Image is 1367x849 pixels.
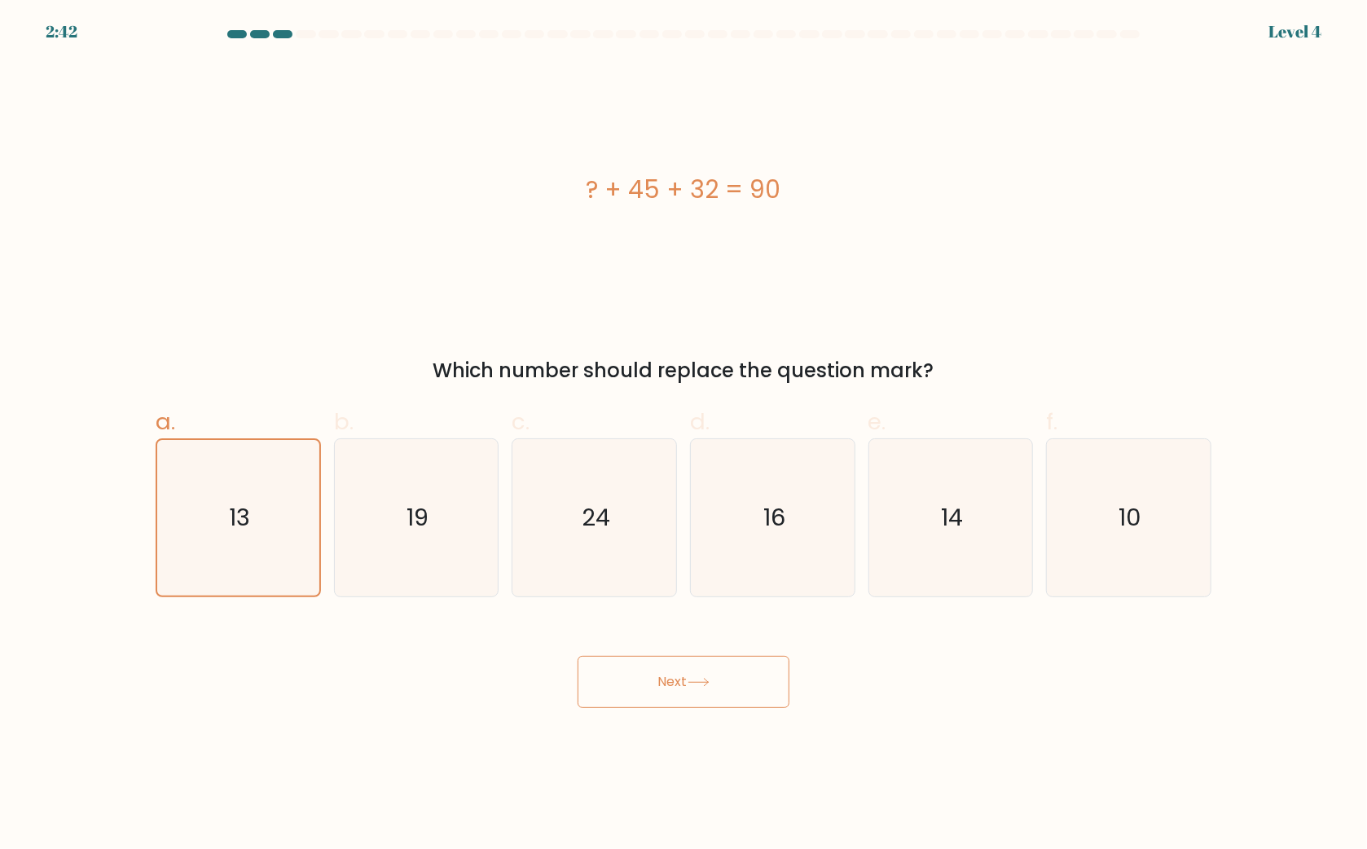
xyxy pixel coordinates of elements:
[941,501,963,534] text: 14
[868,406,886,438] span: e.
[578,656,789,708] button: Next
[582,501,610,534] text: 24
[229,501,250,534] text: 13
[1119,501,1142,534] text: 10
[1046,406,1057,438] span: f.
[690,406,710,438] span: d.
[156,406,175,438] span: a.
[512,406,530,438] span: c.
[165,356,1202,385] div: Which number should replace the question mark?
[407,501,429,534] text: 19
[334,406,354,438] span: b.
[156,171,1211,208] div: ? + 45 + 32 = 90
[1268,20,1321,44] div: Level 4
[763,501,785,534] text: 16
[46,20,77,44] div: 2:42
